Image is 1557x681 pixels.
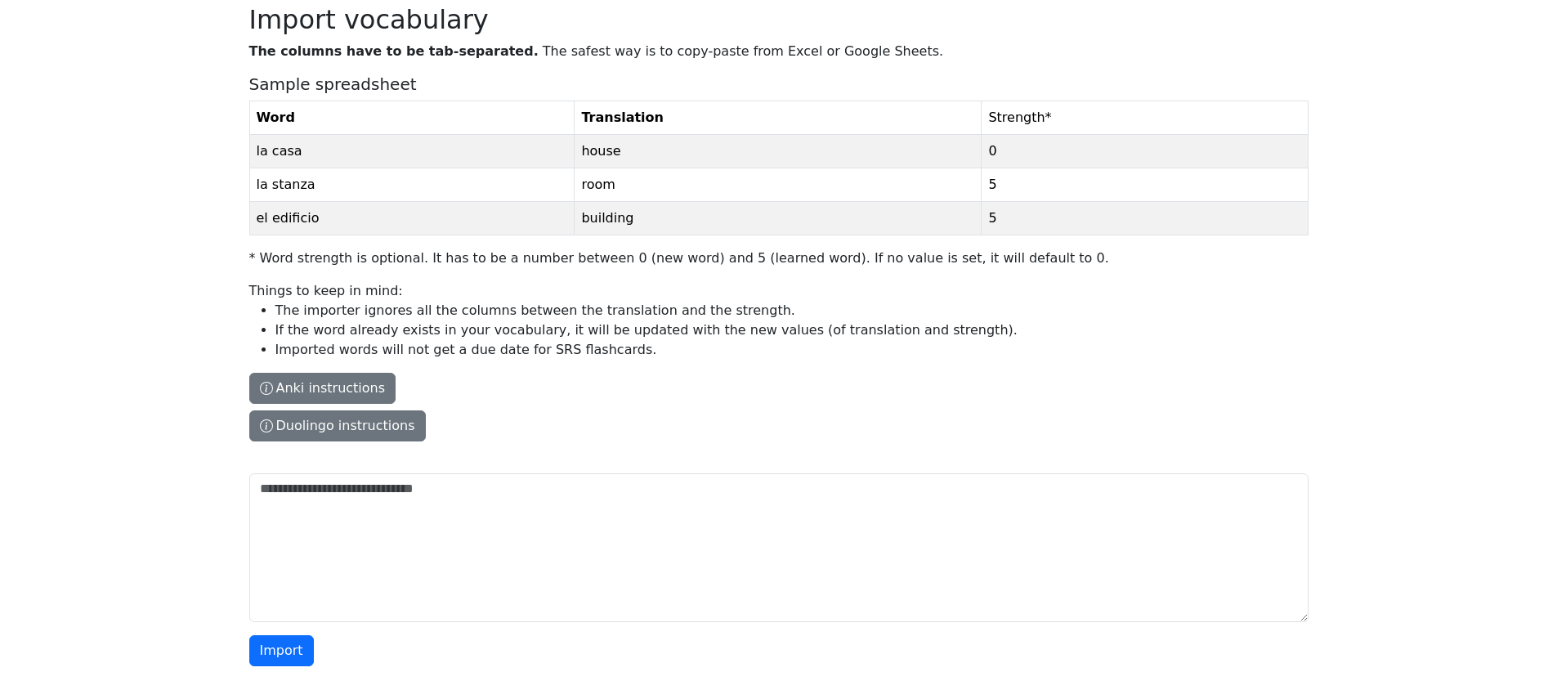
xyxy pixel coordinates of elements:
strong: The columns have to be tab-separated. [249,43,539,59]
td: la stanza [249,168,575,202]
td: building [575,202,982,235]
th: Translation [575,101,982,135]
td: room [575,168,982,202]
p: The safest way is to copy-paste from Excel or Google Sheets. [249,42,1309,61]
h2: Import vocabulary [249,4,1309,35]
td: 0 [982,135,1308,168]
span: Strength * [988,110,1051,125]
h5: Sample spreadsheet [249,74,1309,94]
td: el edificio [249,202,575,235]
li: The importer ignores all the columns between the translation and the strength. [275,301,1309,320]
li: If the word already exists in your vocabulary, it will be updated with the new values (of transla... [275,320,1309,340]
td: la casa [249,135,575,168]
button: Import [249,635,314,666]
td: house [575,135,982,168]
th: Word [249,101,575,135]
button: The columns have to be tab-separated. The safest way is to copy-paste from Excel or Google Sheets... [249,373,396,404]
td: 5 [982,202,1308,235]
li: Imported words will not get a due date for SRS flashcards. [275,340,1309,360]
p: * Word strength is optional. It has to be a number between 0 (new word) and 5 (learned word). If ... [249,249,1309,268]
td: 5 [982,168,1308,202]
button: The columns have to be tab-separated. The safest way is to copy-paste from Excel or Google Sheets... [249,410,426,441]
p: Things to keep in mind: [249,281,1309,360]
